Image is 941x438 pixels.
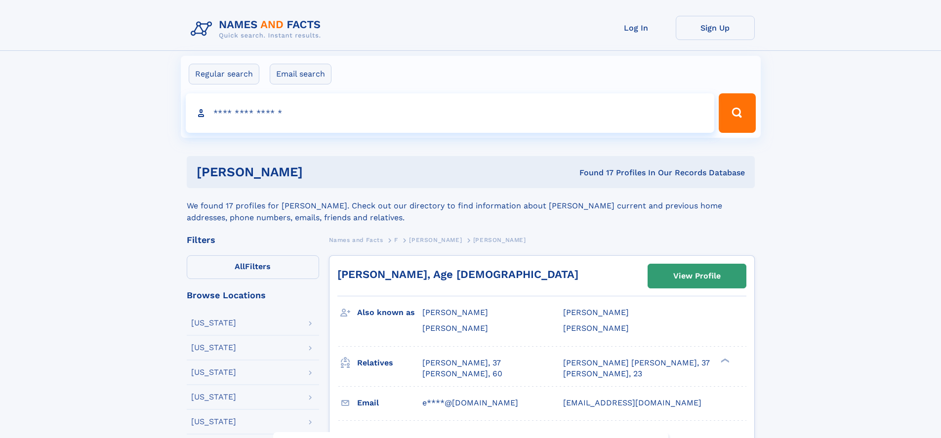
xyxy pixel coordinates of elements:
[597,16,676,40] a: Log In
[673,265,721,287] div: View Profile
[357,395,422,411] h3: Email
[187,16,329,42] img: Logo Names and Facts
[270,64,331,84] label: Email search
[394,237,398,243] span: F
[235,262,245,271] span: All
[329,234,383,246] a: Names and Facts
[187,255,319,279] label: Filters
[441,167,745,178] div: Found 17 Profiles In Our Records Database
[409,237,462,243] span: [PERSON_NAME]
[422,368,502,379] a: [PERSON_NAME], 60
[563,308,629,317] span: [PERSON_NAME]
[186,93,715,133] input: search input
[563,398,701,407] span: [EMAIL_ADDRESS][DOMAIN_NAME]
[197,166,441,178] h1: [PERSON_NAME]
[189,64,259,84] label: Regular search
[191,393,236,401] div: [US_STATE]
[191,319,236,327] div: [US_STATE]
[191,368,236,376] div: [US_STATE]
[187,188,755,224] div: We found 17 profiles for [PERSON_NAME]. Check out our directory to find information about [PERSON...
[357,304,422,321] h3: Also known as
[337,268,578,280] a: [PERSON_NAME], Age [DEMOGRAPHIC_DATA]
[191,418,236,426] div: [US_STATE]
[409,234,462,246] a: [PERSON_NAME]
[187,291,319,300] div: Browse Locations
[394,234,398,246] a: F
[191,344,236,352] div: [US_STATE]
[563,358,710,368] a: [PERSON_NAME] [PERSON_NAME], 37
[563,323,629,333] span: [PERSON_NAME]
[473,237,526,243] span: [PERSON_NAME]
[422,323,488,333] span: [PERSON_NAME]
[422,358,501,368] a: [PERSON_NAME], 37
[422,308,488,317] span: [PERSON_NAME]
[563,368,642,379] a: [PERSON_NAME], 23
[187,236,319,244] div: Filters
[648,264,746,288] a: View Profile
[719,93,755,133] button: Search Button
[357,355,422,371] h3: Relatives
[718,357,730,363] div: ❯
[676,16,755,40] a: Sign Up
